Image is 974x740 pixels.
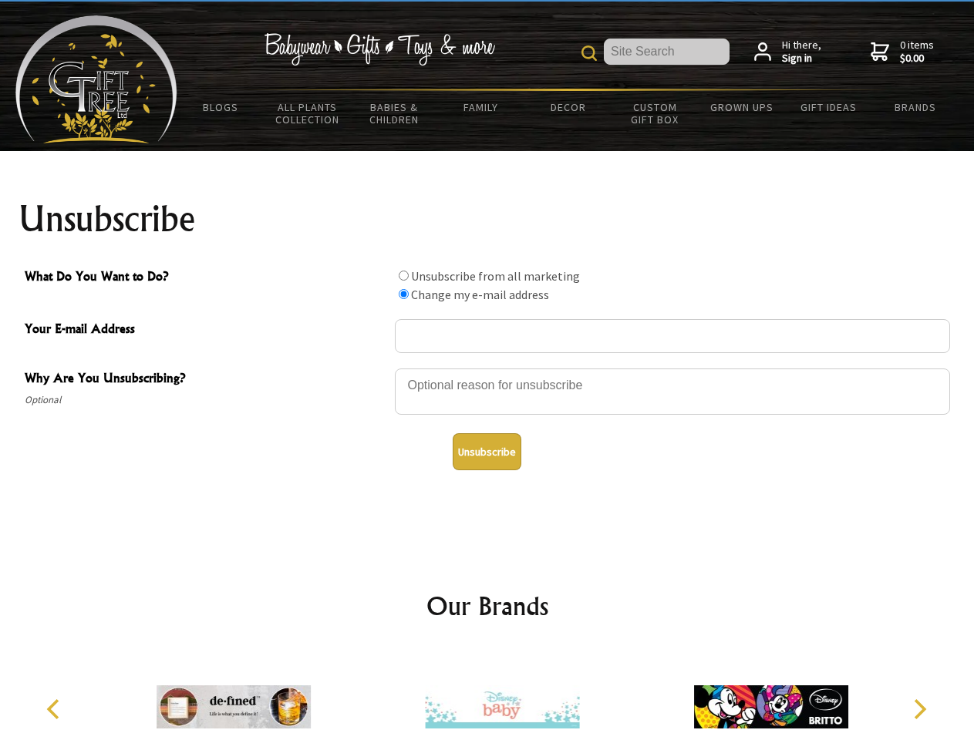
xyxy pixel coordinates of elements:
[19,200,956,237] h1: Unsubscribe
[25,319,387,341] span: Your E-mail Address
[900,38,934,66] span: 0 items
[612,91,699,136] a: Custom Gift Box
[754,39,821,66] a: Hi there,Sign in
[411,287,549,302] label: Change my e-mail address
[395,368,950,415] textarea: Why Are You Unsubscribing?
[411,268,580,284] label: Unsubscribe from all marketing
[902,692,936,726] button: Next
[399,289,409,299] input: What Do You Want to Do?
[782,39,821,66] span: Hi there,
[25,267,387,289] span: What Do You Want to Do?
[453,433,521,470] button: Unsubscribe
[698,91,785,123] a: Grown Ups
[31,587,944,624] h2: Our Brands
[399,271,409,281] input: What Do You Want to Do?
[785,91,872,123] a: Gift Ideas
[265,91,352,136] a: All Plants Collection
[39,692,72,726] button: Previous
[782,52,821,66] strong: Sign in
[872,91,959,123] a: Brands
[395,319,950,353] input: Your E-mail Address
[25,391,387,409] span: Optional
[264,33,495,66] img: Babywear - Gifts - Toys & more
[351,91,438,136] a: Babies & Children
[15,15,177,143] img: Babyware - Gifts - Toys and more...
[438,91,525,123] a: Family
[604,39,730,65] input: Site Search
[871,39,934,66] a: 0 items$0.00
[900,52,934,66] strong: $0.00
[524,91,612,123] a: Decor
[581,45,597,61] img: product search
[177,91,265,123] a: BLOGS
[25,368,387,391] span: Why Are You Unsubscribing?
